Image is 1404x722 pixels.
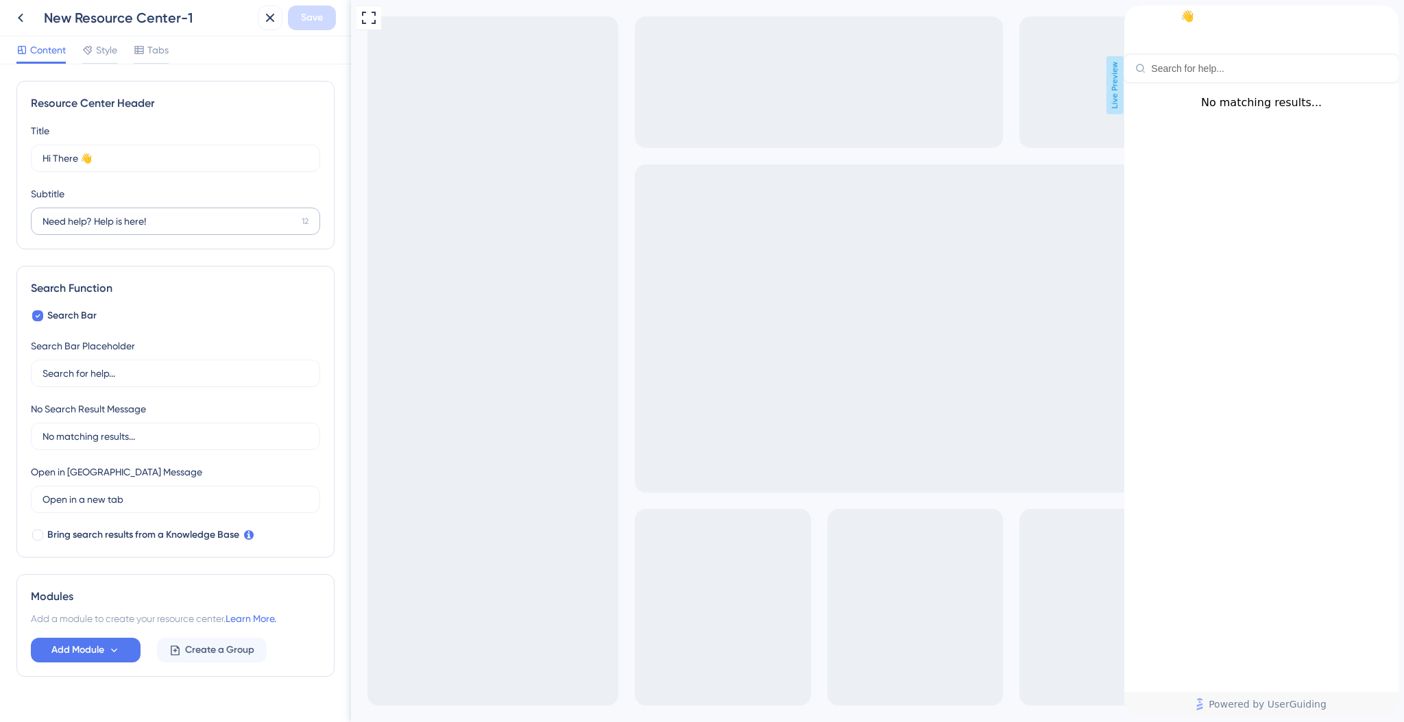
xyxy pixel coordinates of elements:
[77,90,197,103] span: No matching results...
[31,588,320,605] div: Modules
[55,7,60,18] div: 3
[43,366,308,381] input: Search for help...
[302,216,308,227] div: 12
[288,5,336,30] button: Save
[51,642,104,658] span: Add Module
[43,492,308,507] input: Open in a new tab
[147,42,169,58] span: Tabs
[31,401,146,417] div: No Search Result Message
[44,8,252,27] div: New Resource Center-1
[47,308,97,324] span: Search Bar
[84,690,202,707] span: Powered by UserGuiding
[31,464,202,480] div: Open in [GEOGRAPHIC_DATA] Message
[31,280,320,297] div: Search Function
[43,214,296,229] input: 12
[10,3,46,20] span: Guides
[157,638,267,662] button: Create a Group
[30,42,66,58] span: Content
[27,58,263,69] input: Search for help...
[43,151,308,166] input: Title
[31,338,135,354] div: Search Bar Placeholder
[31,123,49,139] div: Title
[96,42,117,58] span: Style
[31,638,141,662] button: Add Module
[47,527,239,543] span: Bring search results from a Knowledge Base
[31,95,320,112] div: Resource Center Header
[301,10,323,26] span: Save
[31,186,64,202] div: Subtitle
[185,642,254,658] span: Create a Group
[226,613,276,624] a: Learn More.
[31,613,226,624] span: Add a module to create your resource center.
[755,56,773,114] span: Live Preview
[43,429,308,444] input: No matching results...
